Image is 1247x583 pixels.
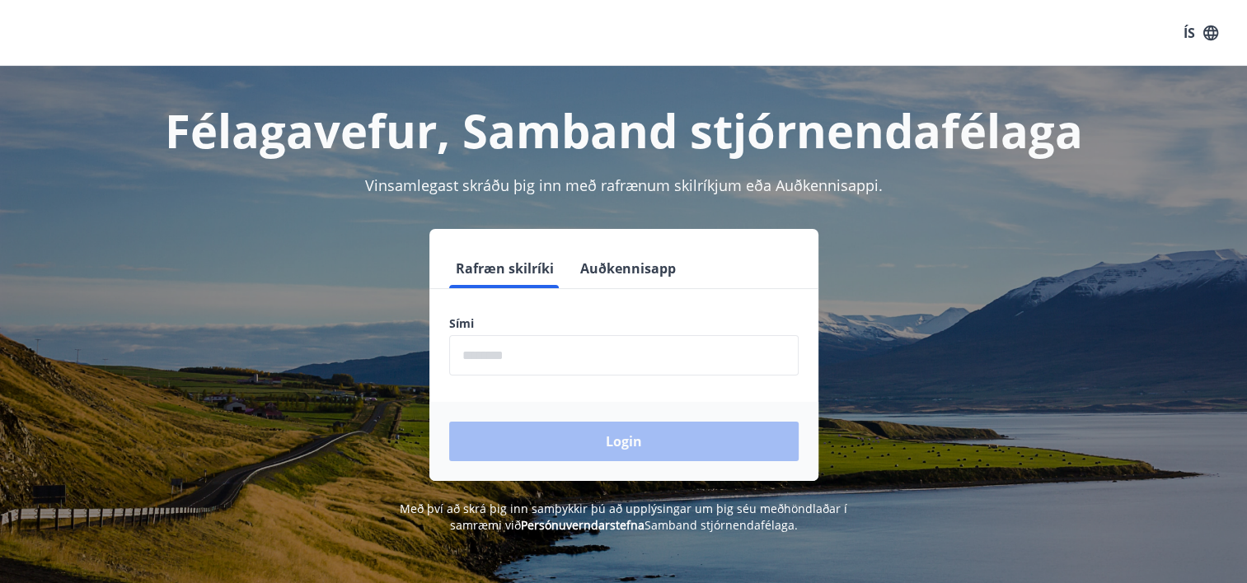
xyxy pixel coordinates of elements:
[449,249,560,288] button: Rafræn skilríki
[400,501,847,533] span: Með því að skrá þig inn samþykkir þú að upplýsingar um þig séu meðhöndlaðar í samræmi við Samband...
[365,175,883,195] span: Vinsamlegast skráðu þig inn með rafrænum skilríkjum eða Auðkennisappi.
[449,315,799,332] label: Sími
[574,249,682,288] button: Auðkennisapp
[1174,18,1227,48] button: ÍS
[50,99,1198,161] h1: Félagavefur, Samband stjórnendafélaga
[521,517,645,533] a: Persónuverndarstefna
